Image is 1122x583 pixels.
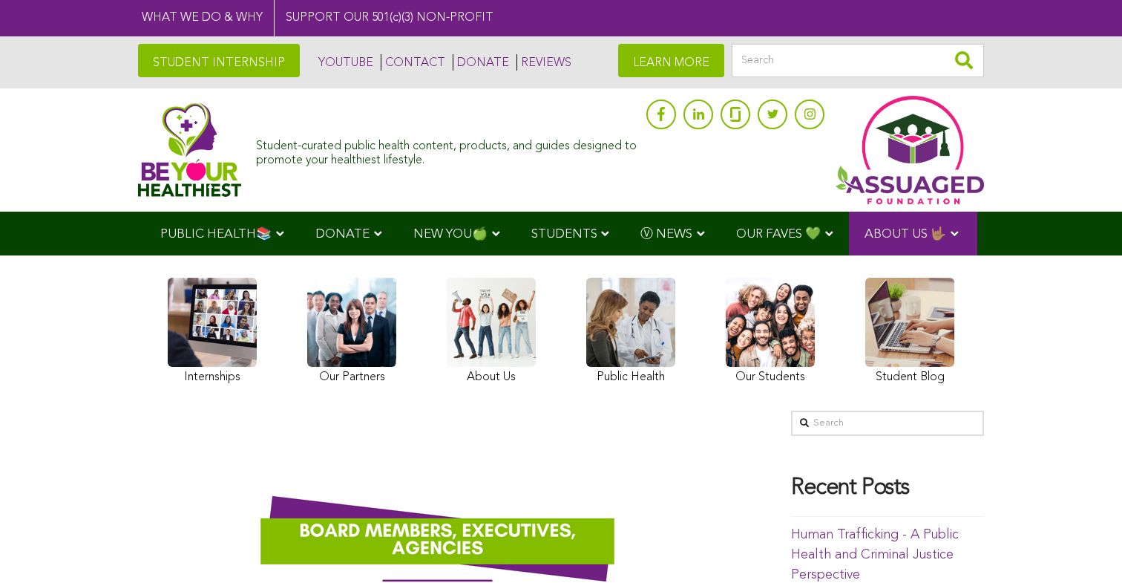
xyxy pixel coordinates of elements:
[791,528,959,582] a: Human Trafficking - A Public Health and Criminal Justice Perspective
[138,212,984,255] div: Navigation Menu
[160,228,272,241] span: PUBLIC HEALTH📚
[516,54,571,71] a: REVIEWS
[453,54,509,71] a: DONATE
[413,228,488,241] span: NEW YOU🍏
[730,107,741,122] img: glassdoor
[138,44,300,77] a: STUDENT INTERNSHIP
[531,228,597,241] span: STUDENTS
[836,96,984,204] img: Assuaged App
[315,54,373,71] a: YOUTUBE
[732,44,984,77] input: Search
[736,228,821,241] span: OUR FAVES 💚
[381,54,445,71] a: CONTACT
[791,411,984,436] input: Search
[618,44,724,77] a: LEARN MORE
[640,228,692,241] span: Ⓥ NEWS
[791,476,984,501] h4: Recent Posts
[315,228,370,241] span: DONATE
[138,102,241,197] img: Assuaged
[865,228,946,241] span: ABOUT US 🤟🏽
[256,132,639,168] div: Student-curated public health content, products, and guides designed to promote your healthiest l...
